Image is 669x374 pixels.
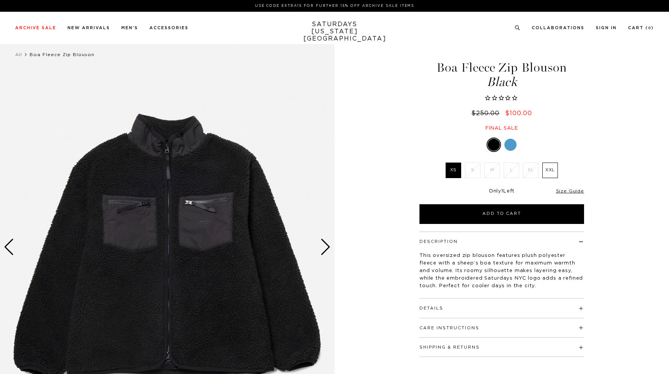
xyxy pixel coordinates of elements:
[30,52,94,57] span: Boa Fleece Zip Blouson
[320,239,331,255] div: Next slide
[419,252,584,290] p: This oversized zip blouson features plush polyester fleece with a sheep’s boa texture for maximum...
[303,21,366,42] a: SATURDAYS[US_STATE][GEOGRAPHIC_DATA]
[418,94,585,103] span: Rated 0.0 out of 5 stars 0 reviews
[419,204,584,224] button: Add to Cart
[628,26,654,30] a: Cart (0)
[501,189,503,194] span: 1
[149,26,188,30] a: Accessories
[419,188,584,195] div: Only Left
[419,345,480,349] button: Shipping & Returns
[4,239,14,255] div: Previous slide
[418,76,585,88] span: Black
[121,26,138,30] a: Men's
[542,163,558,178] label: XXL
[556,189,584,193] a: Size Guide
[68,26,110,30] a: New Arrivals
[15,26,56,30] a: Archive Sale
[419,326,479,330] button: Care Instructions
[532,26,584,30] a: Collaborations
[446,163,461,178] label: XS
[505,110,532,116] span: $100.00
[418,61,585,88] h1: Boa Fleece Zip Blouson
[419,239,458,244] button: Description
[418,125,585,131] div: Final sale
[471,110,503,116] del: $250.00
[15,52,22,57] a: All
[419,306,443,310] button: Details
[596,26,617,30] a: Sign In
[18,3,651,9] p: Use Code EXTRA15 for Further 15% Off Archive Sale Items
[648,27,651,30] small: 0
